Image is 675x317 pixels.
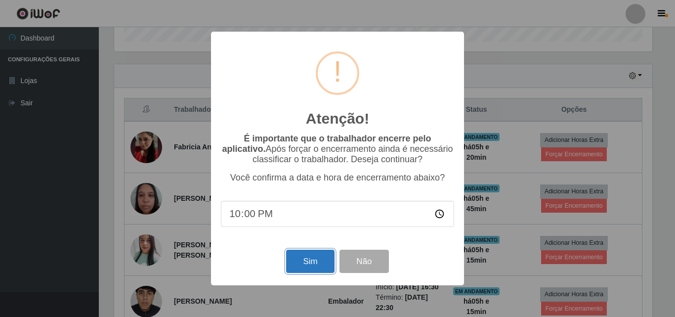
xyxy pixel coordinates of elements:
[339,250,388,273] button: Não
[221,134,454,165] p: Após forçar o encerramento ainda é necessário classificar o trabalhador. Deseja continuar?
[222,134,431,154] b: É importante que o trabalhador encerre pelo aplicativo.
[286,250,334,273] button: Sim
[306,110,369,128] h2: Atenção!
[221,173,454,183] p: Você confirma a data e hora de encerramento abaixo?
